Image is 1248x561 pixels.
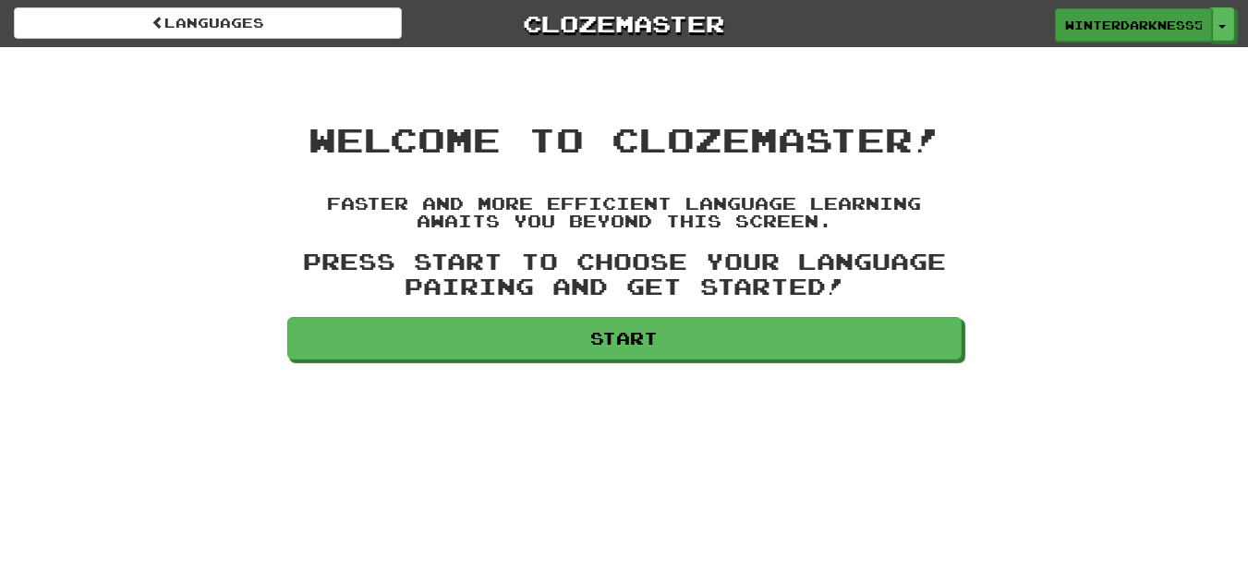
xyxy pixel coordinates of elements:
span: WinterDarkness523 [1065,17,1202,33]
a: Clozemaster [430,7,818,40]
h4: Faster and more efficient language learning awaits you beyond this screen. [287,195,962,232]
h1: Welcome to Clozemaster! [287,121,962,158]
a: Start [287,317,962,360]
h3: Press Start to choose your language pairing and get started! [287,250,962,299]
a: Languages [14,7,402,39]
a: WinterDarkness523 [1055,8,1212,42]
